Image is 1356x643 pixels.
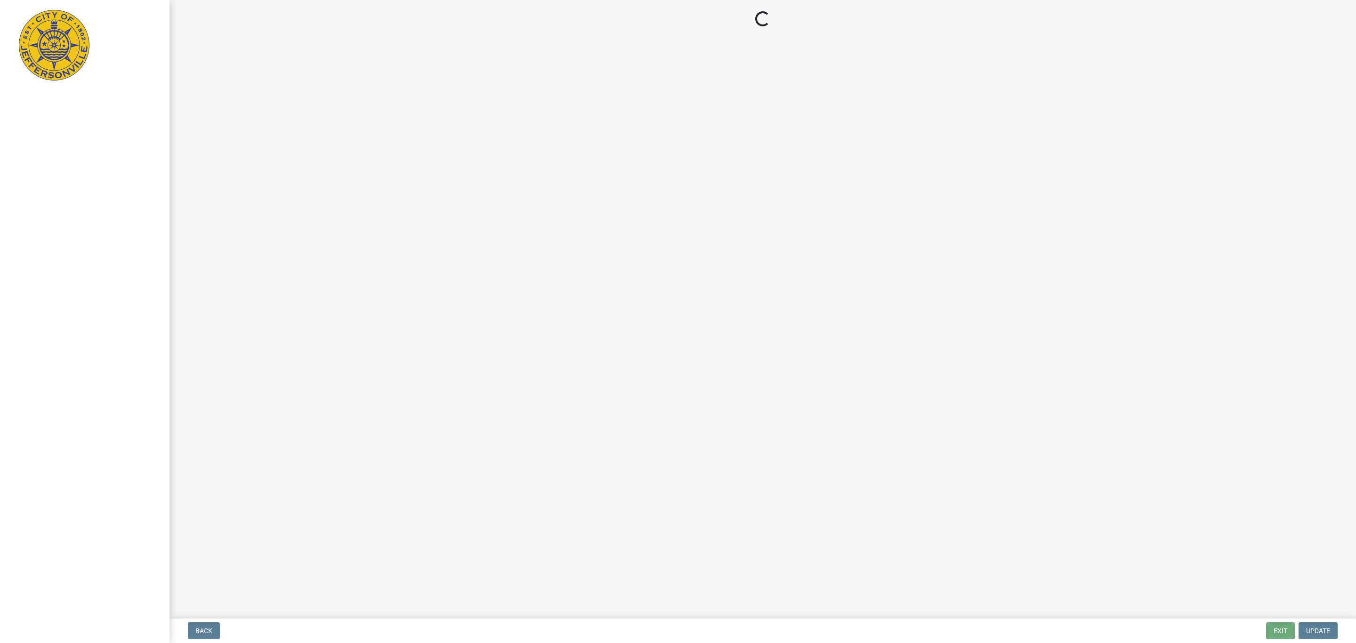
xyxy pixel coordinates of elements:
[195,627,212,635] span: Back
[188,622,220,639] button: Back
[1299,622,1338,639] button: Update
[1266,622,1295,639] button: Exit
[19,10,89,80] img: City of Jeffersonville, Indiana
[1306,627,1330,635] span: Update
